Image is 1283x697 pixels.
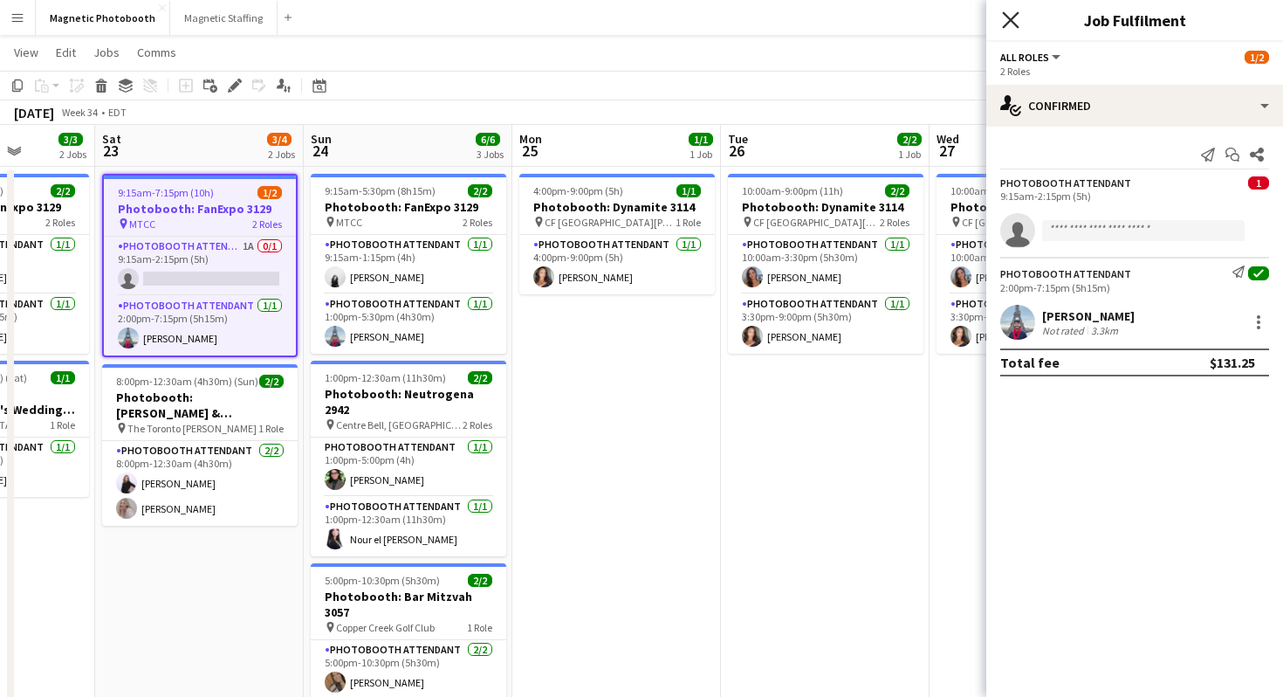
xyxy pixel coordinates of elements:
[311,199,506,215] h3: Photobooth: FanExpo 3129
[533,184,623,197] span: 4:00pm-9:00pm (5h)
[728,199,923,215] h3: Photobooth: Dynamite 3114
[267,133,292,146] span: 3/4
[325,371,468,384] span: 1:00pm-12:30am (11h30m) (Mon)
[1042,324,1087,337] div: Not rated
[1245,51,1269,64] span: 1/2
[742,184,843,197] span: 10:00am-9:00pm (11h)
[102,441,298,526] app-card-role: Photobooth Attendant2/28:00pm-12:30am (4h30m)[PERSON_NAME][PERSON_NAME]
[728,131,748,147] span: Tue
[45,216,75,229] span: 2 Roles
[463,418,492,431] span: 2 Roles
[880,216,909,229] span: 2 Roles
[336,418,463,431] span: Centre Bell, [GEOGRAPHIC_DATA]
[108,106,127,119] div: EDT
[937,235,1132,294] app-card-role: Photobooth Attendant1/110:00am-3:30pm (5h30m)[PERSON_NAME]
[56,45,76,60] span: Edit
[308,141,332,161] span: 24
[476,133,500,146] span: 6/6
[519,235,715,294] app-card-role: Photobooth Attendant1/14:00pm-9:00pm (5h)[PERSON_NAME]
[311,294,506,354] app-card-role: Photobooth Attendant1/11:00pm-5:30pm (4h30m)[PERSON_NAME]
[950,184,1052,197] span: 10:00am-9:00pm (11h)
[1000,281,1269,294] div: 2:00pm-7:15pm (5h15m)
[258,422,284,435] span: 1 Role
[14,45,38,60] span: View
[937,294,1132,354] app-card-role: Photobooth Attendant1/13:30pm-9:00pm (5h30m)[PERSON_NAME]
[129,217,155,231] span: MTCC
[252,217,282,231] span: 2 Roles
[986,85,1283,127] div: Confirmed
[885,184,909,197] span: 2/2
[99,141,121,161] span: 23
[102,174,298,357] app-job-card: 9:15am-7:15pm (10h)1/2Photobooth: FanExpo 3129 MTCC2 RolesPhotobooth Attendant1A0/19:15am-2:15pm ...
[477,148,504,161] div: 3 Jobs
[311,438,506,497] app-card-role: Photobooth Attendant1/11:00pm-5:00pm (4h)[PERSON_NAME]
[517,141,542,161] span: 25
[59,148,86,161] div: 2 Jobs
[519,199,715,215] h3: Photobooth: Dynamite 3114
[311,386,506,418] h3: Photobooth: Neutrogena 2942
[468,371,492,384] span: 2/2
[463,216,492,229] span: 2 Roles
[102,390,298,421] h3: Photobooth: [PERSON_NAME] & [PERSON_NAME]'s Wedding 2955
[1000,51,1049,64] span: All roles
[986,9,1283,31] h3: Job Fulfilment
[519,131,542,147] span: Mon
[170,1,278,35] button: Magnetic Staffing
[937,199,1132,215] h3: Photobooth: Dynamite 3114
[311,235,506,294] app-card-role: Photobooth Attendant1/19:15am-1:15pm (4h)[PERSON_NAME]
[1042,308,1135,324] div: [PERSON_NAME]
[104,201,296,217] h3: Photobooth: FanExpo 3129
[14,104,54,121] div: [DATE]
[898,148,921,161] div: 1 Job
[725,141,748,161] span: 26
[728,174,923,354] app-job-card: 10:00am-9:00pm (11h)2/2Photobooth: Dynamite 3114 CF [GEOGRAPHIC_DATA][PERSON_NAME]2 RolesPhotoboo...
[257,186,282,199] span: 1/2
[137,45,176,60] span: Comms
[130,41,183,64] a: Comms
[268,148,295,161] div: 2 Jobs
[753,216,880,229] span: CF [GEOGRAPHIC_DATA][PERSON_NAME]
[545,216,676,229] span: CF [GEOGRAPHIC_DATA][PERSON_NAME]
[519,174,715,294] app-job-card: 4:00pm-9:00pm (5h)1/1Photobooth: Dynamite 3114 CF [GEOGRAPHIC_DATA][PERSON_NAME]1 RolePhotobooth ...
[259,375,284,388] span: 2/2
[336,621,435,634] span: Copper Creek Golf Club
[1000,354,1060,371] div: Total fee
[51,184,75,197] span: 2/2
[118,186,214,199] span: 9:15am-7:15pm (10h)
[728,294,923,354] app-card-role: Photobooth Attendant1/13:30pm-9:00pm (5h30m)[PERSON_NAME]
[1000,267,1131,280] div: Photobooth Attendant
[934,141,959,161] span: 27
[336,216,362,229] span: MTCC
[962,216,1088,229] span: CF [GEOGRAPHIC_DATA][PERSON_NAME]
[104,296,296,355] app-card-role: Photobooth Attendant1/12:00pm-7:15pm (5h15m)[PERSON_NAME]
[937,131,959,147] span: Wed
[689,133,713,146] span: 1/1
[86,41,127,64] a: Jobs
[468,184,492,197] span: 2/2
[728,235,923,294] app-card-role: Photobooth Attendant1/110:00am-3:30pm (5h30m)[PERSON_NAME]
[58,106,101,119] span: Week 34
[311,589,506,620] h3: Photobooth: Bar Mitzvah 3057
[102,131,121,147] span: Sat
[468,574,492,587] span: 2/2
[676,184,701,197] span: 1/1
[937,174,1132,354] app-job-card: 10:00am-9:00pm (11h)2/2Photobooth: Dynamite 3114 CF [GEOGRAPHIC_DATA][PERSON_NAME]2 RolesPhotoboo...
[311,131,332,147] span: Sun
[325,574,440,587] span: 5:00pm-10:30pm (5h30m)
[7,41,45,64] a: View
[311,497,506,556] app-card-role: Photobooth Attendant1/11:00pm-12:30am (11h30m)Nour el [PERSON_NAME]
[690,148,712,161] div: 1 Job
[1000,51,1063,64] button: All roles
[104,237,296,296] app-card-role: Photobooth Attendant1A0/19:15am-2:15pm (5h)
[467,621,492,634] span: 1 Role
[1000,65,1269,78] div: 2 Roles
[102,364,298,526] app-job-card: 8:00pm-12:30am (4h30m) (Sun)2/2Photobooth: [PERSON_NAME] & [PERSON_NAME]'s Wedding 2955 The Toron...
[676,216,701,229] span: 1 Role
[1000,190,1269,203] div: 9:15am-2:15pm (5h)
[311,361,506,556] app-job-card: 1:00pm-12:30am (11h30m) (Mon)2/2Photobooth: Neutrogena 2942 Centre Bell, [GEOGRAPHIC_DATA]2 Roles...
